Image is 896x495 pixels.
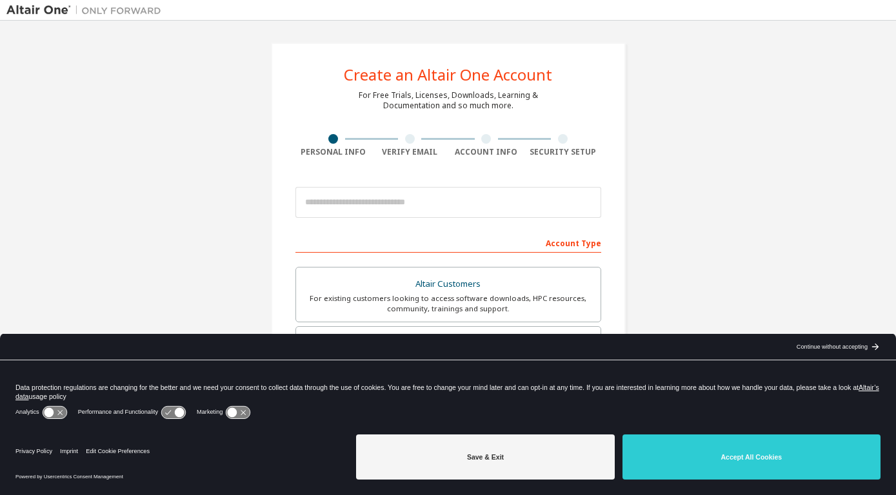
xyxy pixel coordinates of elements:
[304,275,593,293] div: Altair Customers
[6,4,168,17] img: Altair One
[295,147,372,157] div: Personal Info
[372,147,448,157] div: Verify Email
[304,293,593,314] div: For existing customers looking to access software downloads, HPC resources, community, trainings ...
[524,147,601,157] div: Security Setup
[344,67,552,82] div: Create an Altair One Account
[359,90,538,111] div: For Free Trials, Licenses, Downloads, Learning & Documentation and so much more.
[448,147,525,157] div: Account Info
[295,232,601,253] div: Account Type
